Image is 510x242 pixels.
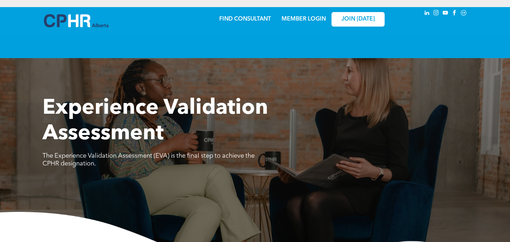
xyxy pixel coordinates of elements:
[460,9,467,18] a: Social network
[432,9,440,18] a: instagram
[42,153,255,167] span: The Experience Validation Assessment (EVA) is the final step to achieve the CPHR designation.
[331,12,385,27] a: JOIN [DATE]
[44,14,108,27] img: A blue and white logo for cp alberta
[423,9,431,18] a: linkedin
[441,9,449,18] a: youtube
[450,9,458,18] a: facebook
[42,98,268,145] span: Experience Validation Assessment
[341,16,375,23] span: JOIN [DATE]
[282,16,326,22] a: MEMBER LOGIN
[219,16,271,22] a: FIND CONSULTANT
